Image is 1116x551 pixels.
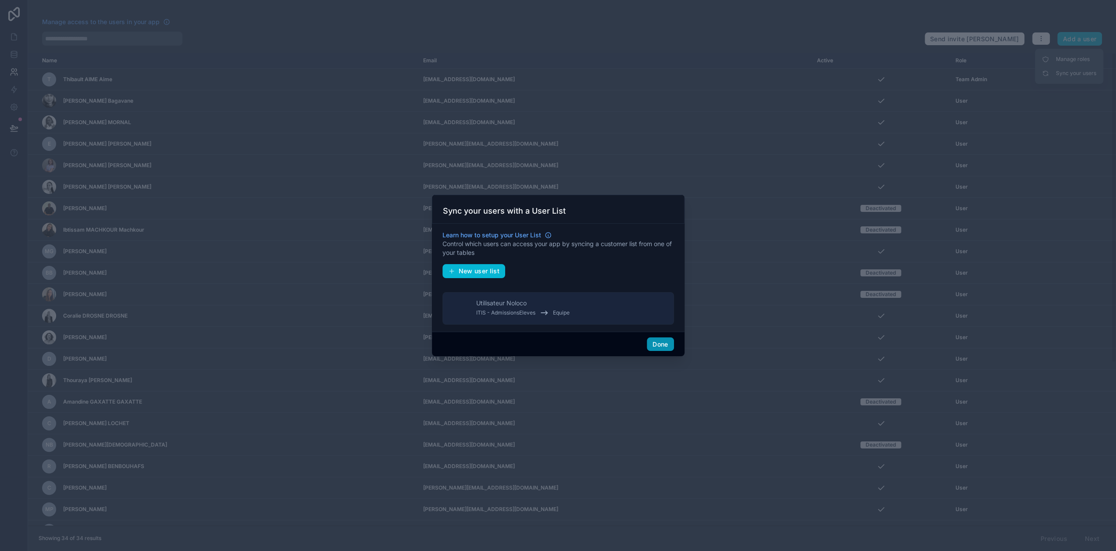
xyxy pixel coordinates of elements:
[443,206,566,216] h3: Sync your users with a User List
[476,309,535,316] span: ITIS - AdmissionsEleves
[442,264,506,278] button: New user list
[553,309,570,316] span: Equipe
[442,292,674,325] button: Utilisateur NolocoITIS - AdmissionsElevesEquipe
[459,267,500,275] span: New user list
[647,337,674,351] button: Done
[476,299,527,308] span: Utilisateur Noloco
[442,231,541,240] span: Learn how to setup your User List
[442,231,552,240] a: Learn how to setup your User List
[442,240,674,257] p: Control which users can access your app by syncing a customer list from one of your tables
